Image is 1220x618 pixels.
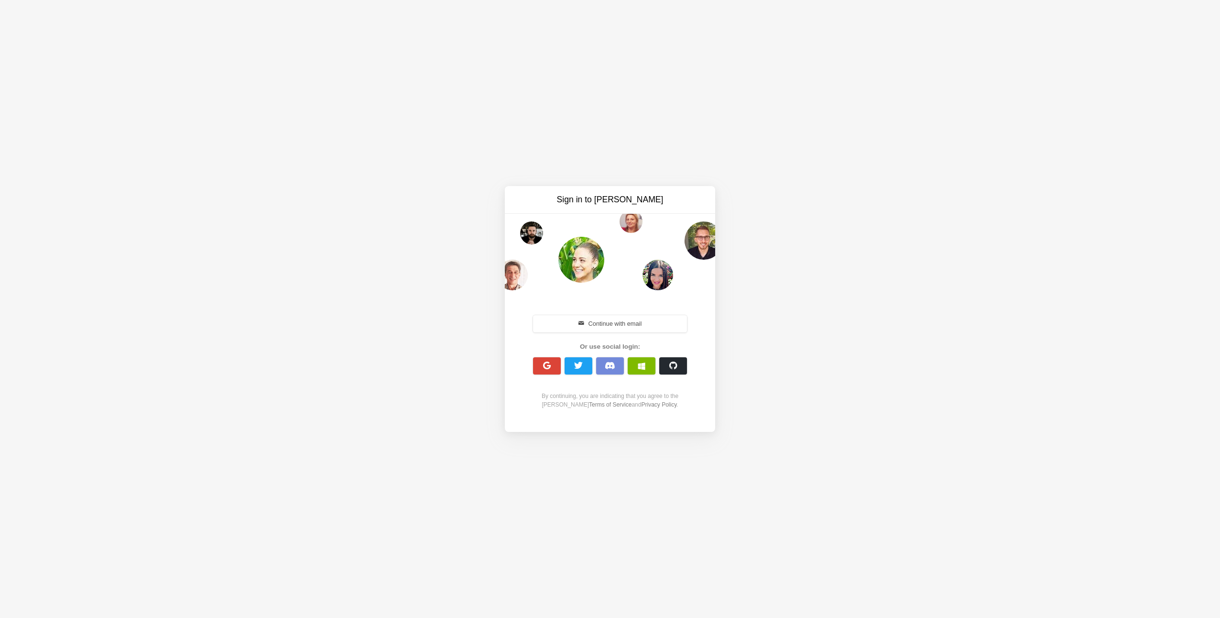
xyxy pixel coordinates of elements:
button: Continue with email [533,315,687,332]
a: Privacy Policy [641,401,676,408]
h3: Sign in to [PERSON_NAME] [530,194,690,206]
div: Or use social login: [528,342,692,352]
div: By continuing, you are indicating that you agree to the [PERSON_NAME] and . [528,392,692,409]
a: Terms of Service [589,401,632,408]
